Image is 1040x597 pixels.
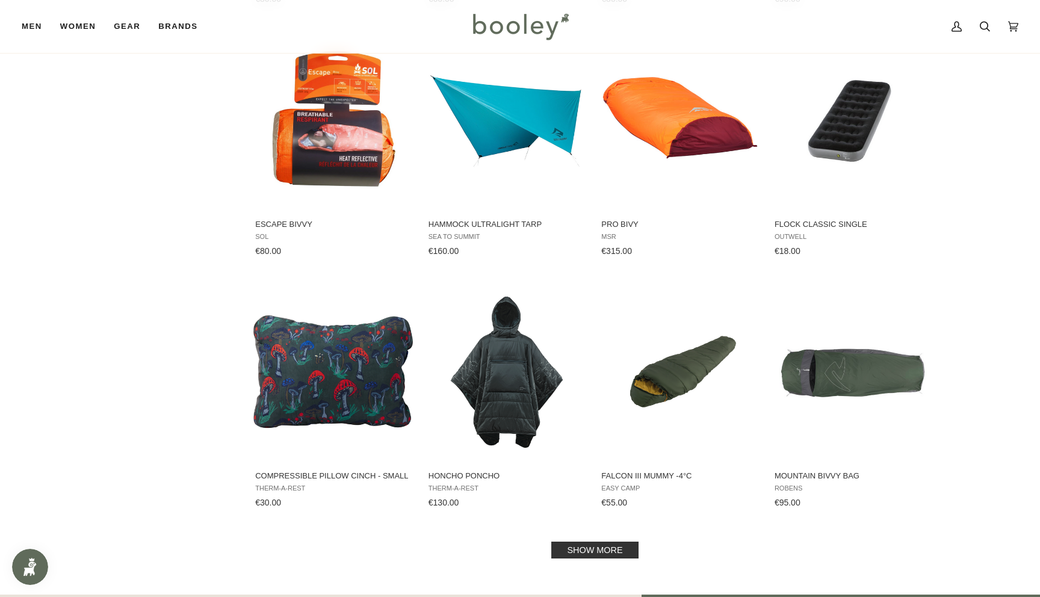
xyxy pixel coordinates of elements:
span: Easy Camp [601,484,757,492]
span: €55.00 [601,498,627,507]
span: Flock Classic Single [775,219,930,230]
img: Sea to Summit Hammock Ultralight Tarp Blue - Booley Galway [427,40,586,200]
span: Women [60,20,96,32]
span: Mountain Bivvy Bag [775,471,930,481]
span: Falcon III Mummy -4°C [601,471,757,481]
span: Compressible Pillow Cinch - Small [255,471,411,481]
a: Honcho Poncho [427,281,586,512]
span: Sea to Summit [429,233,584,241]
span: €30.00 [255,498,281,507]
a: Compressible Pillow Cinch - Small [253,281,413,512]
div: Pagination [255,545,935,555]
span: €80.00 [255,246,281,256]
img: MSR Pro Bivy - Booley Galway [599,40,759,200]
span: Outwell [775,233,930,241]
span: Escape Bivvy [255,219,411,230]
span: Therm-a-Rest [429,484,584,492]
img: Outwell Flock Classic Single - Booley Galway [773,40,932,200]
a: Escape Bivvy [253,29,413,261]
img: Therm-a-Rest Honcho Poncho - Booley Galway [427,292,586,451]
span: Robens [775,484,930,492]
img: Therm-A-Rest Compressible Pillow Cinch - Small Fun Guy Print - Booley Galway [253,292,413,451]
iframe: Button to open loyalty program pop-up [12,549,48,585]
span: Gear [114,20,140,32]
span: €130.00 [429,498,459,507]
span: Men [22,20,42,32]
span: Brands [158,20,197,32]
img: Booley [468,9,573,44]
span: Therm-a-Rest [255,484,411,492]
a: Mountain Bivvy Bag [773,281,932,512]
span: Honcho Poncho [429,471,584,481]
a: Flock Classic Single [773,29,932,261]
span: Hammock Ultralight Tarp [429,219,584,230]
a: Falcon III Mummy -4°C [599,281,759,512]
img: Easy Camp Falcon III Mummy -4°C Green - Booley Galway [599,292,759,451]
span: €18.00 [775,246,800,256]
a: Show more [551,542,638,558]
span: Pro Bivy [601,219,757,230]
span: €95.00 [775,498,800,507]
span: SOL [255,233,411,241]
img: Mountain Bivvy Bag [773,292,932,451]
span: €160.00 [429,246,459,256]
span: €315.00 [601,246,632,256]
a: Hammock Ultralight Tarp [427,29,586,261]
a: Pro Bivy [599,29,759,261]
span: MSR [601,233,757,241]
